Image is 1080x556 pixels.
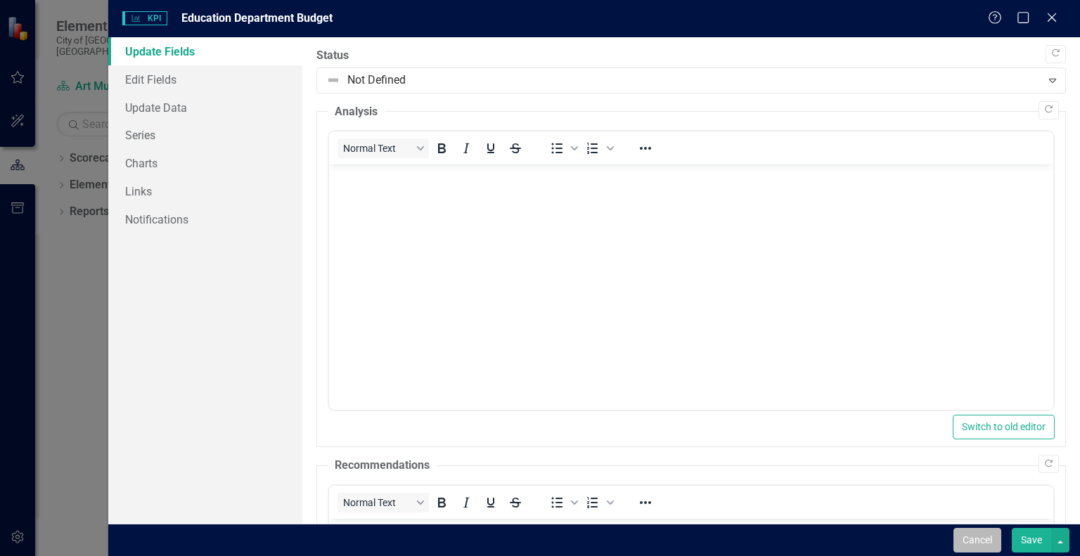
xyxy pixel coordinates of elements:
[108,121,302,149] a: Series
[329,164,1053,410] iframe: Rich Text Area
[581,493,616,512] div: Numbered list
[122,11,167,25] span: KPI
[479,493,503,512] button: Underline
[1012,528,1051,552] button: Save
[108,93,302,122] a: Update Data
[328,104,385,120] legend: Analysis
[581,138,616,158] div: Numbered list
[181,11,333,25] span: Education Department Budget
[479,138,503,158] button: Underline
[634,493,657,512] button: Reveal or hide additional toolbar items
[503,493,527,512] button: Strikethrough
[430,138,454,158] button: Bold
[430,493,454,512] button: Bold
[108,37,302,65] a: Update Fields
[108,205,302,233] a: Notifications
[337,138,429,158] button: Block Normal Text
[108,65,302,93] a: Edit Fields
[545,138,580,158] div: Bullet list
[328,458,437,474] legend: Recommendations
[503,138,527,158] button: Strikethrough
[316,48,1066,64] label: Status
[108,177,302,205] a: Links
[343,497,412,508] span: Normal Text
[953,415,1055,439] button: Switch to old editor
[108,149,302,177] a: Charts
[337,493,429,512] button: Block Normal Text
[454,138,478,158] button: Italic
[454,493,478,512] button: Italic
[953,528,1001,552] button: Cancel
[634,138,657,158] button: Reveal or hide additional toolbar items
[343,143,412,154] span: Normal Text
[545,493,580,512] div: Bullet list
